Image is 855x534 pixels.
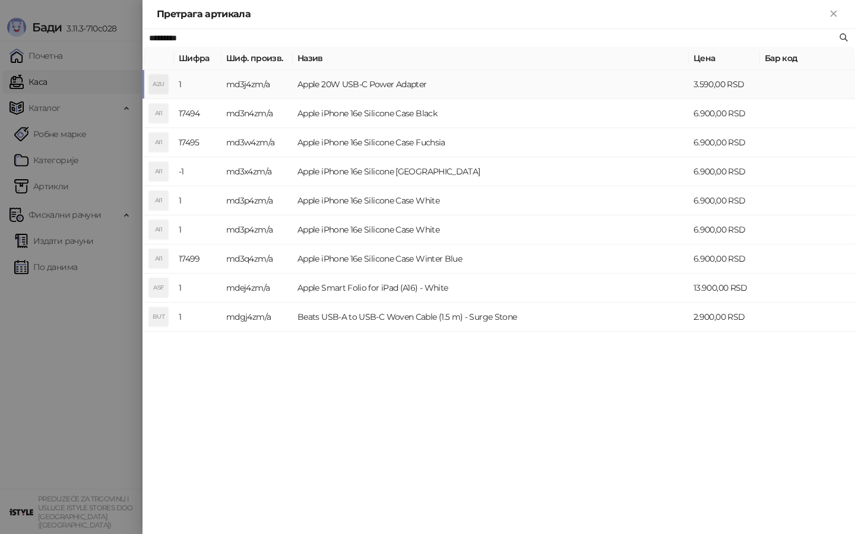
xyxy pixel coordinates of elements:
div: Претрага артикала [157,7,826,21]
div: BUT [149,307,168,326]
td: 17495 [174,128,221,157]
div: AI1 [149,162,168,181]
td: 2.900,00 RSD [689,303,760,332]
td: mdej4zm/a [221,274,293,303]
td: 6.900,00 RSD [689,128,760,157]
td: Beats USB-A to USB-C Woven Cable (1.5 m) - Surge Stone [293,303,689,332]
td: md3q4zm/a [221,244,293,274]
th: Цена [689,47,760,70]
td: Apple 20W USB-C Power Adapter [293,70,689,99]
td: 6.900,00 RSD [689,215,760,244]
td: Apple Smart Folio for iPad (A16) - White [293,274,689,303]
th: Шифра [174,47,221,70]
button: Close [826,7,841,21]
td: -1 [174,157,221,186]
td: md3j4zm/a [221,70,293,99]
div: AI1 [149,191,168,210]
td: Apple iPhone 16e Silicone Case White [293,215,689,244]
td: md3w4zm/a [221,128,293,157]
div: A2U [149,75,168,94]
td: mdgj4zm/a [221,303,293,332]
td: 6.900,00 RSD [689,244,760,274]
td: Apple iPhone 16e Silicone Case Fuchsia [293,128,689,157]
td: Apple iPhone 16e Silicone Case White [293,186,689,215]
td: 6.900,00 RSD [689,186,760,215]
td: 1 [174,186,221,215]
td: md3p4zm/a [221,186,293,215]
td: 1 [174,215,221,244]
td: 6.900,00 RSD [689,99,760,128]
td: md3p4zm/a [221,215,293,244]
td: 13.900,00 RSD [689,274,760,303]
td: 17499 [174,244,221,274]
td: md3x4zm/a [221,157,293,186]
td: Apple iPhone 16e Silicone Case Winter Blue [293,244,689,274]
th: Бар код [760,47,855,70]
div: AI1 [149,249,168,268]
td: Apple iPhone 16e Silicone [GEOGRAPHIC_DATA] [293,157,689,186]
div: AI1 [149,133,168,152]
td: Apple iPhone 16e Silicone Case Black [293,99,689,128]
td: 1 [174,70,221,99]
div: AI1 [149,104,168,123]
th: Назив [293,47,689,70]
th: Шиф. произв. [221,47,293,70]
td: 17494 [174,99,221,128]
td: md3n4zm/a [221,99,293,128]
div: ASF [149,278,168,297]
td: 6.900,00 RSD [689,157,760,186]
td: 1 [174,274,221,303]
td: 1 [174,303,221,332]
div: AI1 [149,220,168,239]
td: 3.590,00 RSD [689,70,760,99]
